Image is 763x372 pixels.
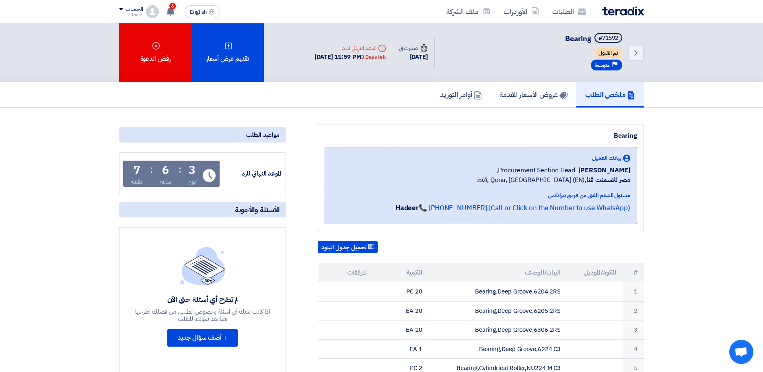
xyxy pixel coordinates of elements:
[373,263,429,282] th: الكمية
[565,33,624,44] h5: Bearing
[395,203,419,213] strong: Hadeer
[623,282,644,301] td: 1
[594,48,622,58] span: تم القبول
[318,241,378,254] button: تحميل جدول البنود
[318,263,373,282] th: المرفقات
[119,23,191,82] div: رفض الدعوة
[188,178,196,186] div: يوم
[429,282,568,301] td: Bearing,Deep Groove,6204 2RS
[162,165,169,176] div: 6
[497,2,546,21] a: الأوردرات
[131,178,143,186] div: دقيقة
[623,320,644,340] td: 3
[429,263,568,282] th: البيان/الوصف
[595,62,610,69] span: متوسط
[119,127,286,143] div: مواعيد الطلب
[729,340,753,364] div: Open chat
[315,44,386,52] div: الموعد النهائي للرد
[190,9,207,15] span: English
[180,247,225,285] img: empty_state_list.svg
[315,52,386,62] div: [DATE] 11:59 PM
[399,44,428,52] div: صدرت في
[373,320,429,340] td: 10 EA
[623,339,644,359] td: 4
[578,165,630,175] span: [PERSON_NAME]
[221,169,282,178] div: الموعد النهائي للرد
[623,263,644,282] th: #
[179,162,181,177] div: :
[440,2,497,21] a: ملف الشركة
[565,33,591,44] span: Bearing
[419,203,630,213] a: 📞 [PHONE_NUMBER] (Call or Click on the Number to use WhatsApp)
[191,23,264,82] div: تقديم عرض أسعار
[440,90,482,99] h5: أوامر التوريد
[477,175,630,185] span: Qena, [GEOGRAPHIC_DATA] (EN) ,قفط
[546,2,592,21] a: الطلبات
[134,308,271,322] div: اذا كانت لديك أي اسئلة بخصوص الطلب, من فضلك اطرحها هنا بعد قبولك للطلب
[169,3,176,9] span: 6
[395,191,630,200] div: مسئول الدعم الفني من فريق تيرادكس
[623,301,644,320] td: 2
[429,339,568,359] td: Bearing,Deep Groove,6224 C3
[361,53,386,61] div: 3 Days left
[160,178,172,186] div: ساعة
[150,162,153,177] div: :
[496,165,576,175] span: Procurement Section Head,
[134,165,140,176] div: 7
[185,5,220,18] button: English
[167,329,238,347] button: + أضف سؤال جديد
[431,82,491,107] a: أوامر التوريد
[500,90,568,99] h5: عروض الأسعار المقدمة
[235,205,280,214] span: الأسئلة والأجوبة
[584,175,630,185] b: مصر للاسمنت قنا,
[429,301,568,320] td: Bearing,Deep Groove,6205 2RS
[119,12,143,17] div: Donia
[399,52,428,62] div: [DATE]
[125,6,143,13] div: الحساب
[134,295,271,304] div: لم تطرح أي أسئلة حتى الآن
[598,35,618,41] div: #71592
[325,131,637,141] div: Bearing
[189,165,195,176] div: 3
[146,5,159,18] img: profile_test.png
[429,320,568,340] td: Bearing,Deep Groove,6306 2RS
[576,82,644,107] a: ملخص الطلب
[373,339,429,359] td: 1 EA
[585,90,635,99] h5: ملخص الطلب
[491,82,576,107] a: عروض الأسعار المقدمة
[373,282,429,301] td: 20 PC
[567,263,623,282] th: الكود/الموديل
[592,154,621,162] span: بيانات العميل
[373,301,429,320] td: 20 EA
[602,6,644,16] img: Teradix logo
